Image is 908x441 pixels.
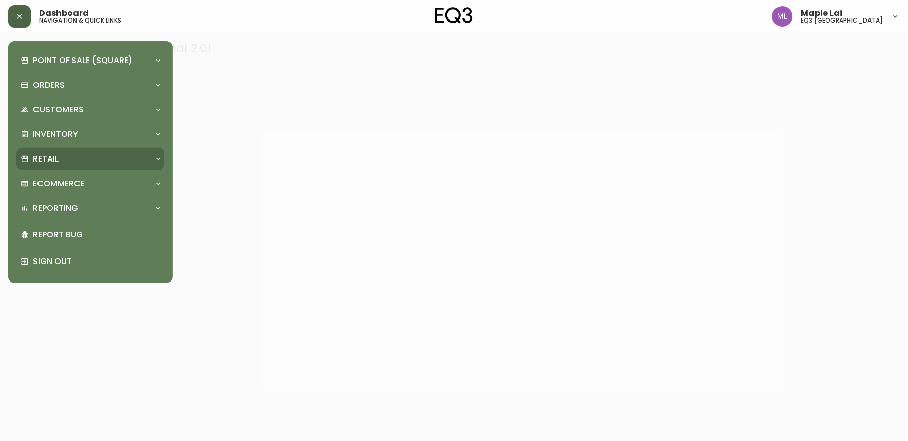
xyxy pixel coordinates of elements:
p: Retail [33,153,59,165]
div: Sign Out [16,248,164,275]
div: Ecommerce [16,172,164,195]
h5: eq3 [GEOGRAPHIC_DATA] [801,17,883,24]
p: Ecommerce [33,178,85,189]
p: Sign Out [33,256,160,267]
span: Dashboard [39,9,89,17]
img: 61e28cffcf8cc9f4e300d877dd684943 [772,6,793,27]
div: Customers [16,98,164,121]
div: Point of Sale (Square) [16,49,164,72]
p: Orders [33,79,65,91]
p: Reporting [33,203,78,214]
div: Inventory [16,123,164,146]
p: Inventory [33,129,78,140]
div: Orders [16,74,164,96]
p: Point of Sale (Square) [33,55,133,66]
span: Maple Lai [801,9,843,17]
p: Customers [33,104,84,115]
div: Retail [16,148,164,170]
div: Reporting [16,197,164,219]
h5: navigation & quick links [39,17,121,24]
img: logo [435,7,473,24]
p: Report Bug [33,229,160,240]
div: Report Bug [16,222,164,248]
